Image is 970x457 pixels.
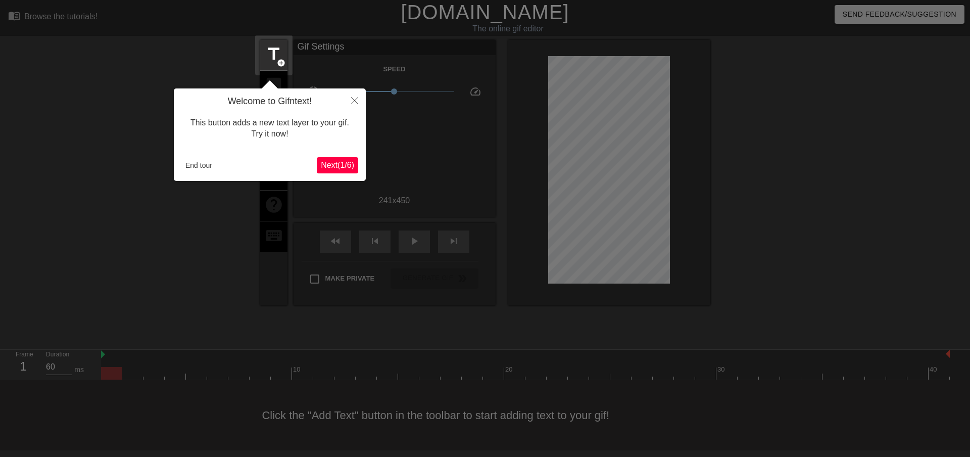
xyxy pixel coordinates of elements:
span: Next ( 1 / 6 ) [321,161,354,169]
h4: Welcome to Gifntext! [181,96,358,107]
button: Next [317,157,358,173]
button: End tour [181,158,216,173]
div: This button adds a new text layer to your gif. Try it now! [181,107,358,150]
button: Close [344,88,366,112]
